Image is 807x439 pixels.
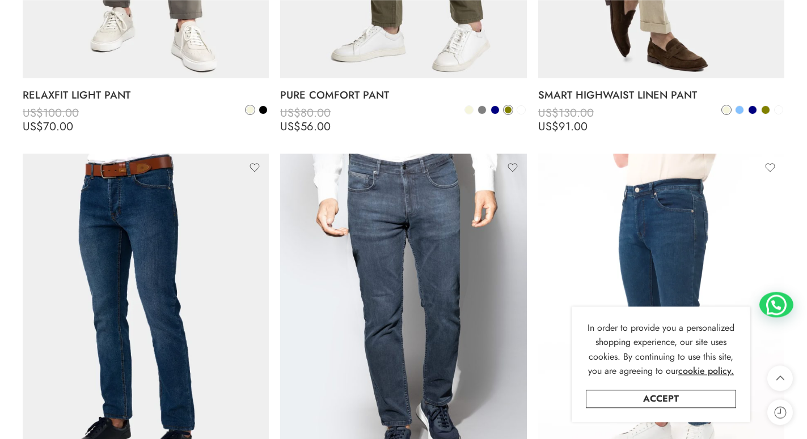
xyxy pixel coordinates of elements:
bdi: 70.00 [23,118,73,135]
a: Olive [503,105,513,115]
a: White [516,105,526,115]
span: US$ [538,118,559,135]
a: RELAXFIT LIGHT PANT [23,84,269,106]
a: SMART HIGHWAIST LINEN PANT [538,84,784,106]
a: White [774,105,784,115]
span: US$ [23,118,43,135]
a: Light Blue [734,105,745,115]
a: Black [258,105,268,115]
bdi: 56.00 [280,118,331,135]
a: Navy [490,105,500,115]
a: PURE COMFORT PANT [280,84,526,106]
bdi: 80.00 [280,105,331,121]
span: US$ [280,118,301,135]
a: Beige [464,105,474,115]
a: Navy [747,105,758,115]
bdi: 130.00 [538,105,594,121]
bdi: 100.00 [23,105,79,121]
span: US$ [538,105,559,121]
a: Accept [586,390,736,408]
span: In order to provide you a personalized shopping experience, our site uses cookies. By continuing ... [588,321,734,378]
a: Beige [245,105,255,115]
a: cookie policy. [678,364,734,378]
span: US$ [280,105,301,121]
bdi: 91.00 [538,118,588,135]
a: Olive [760,105,771,115]
a: Grey [477,105,487,115]
a: Beige [721,105,732,115]
span: US$ [23,105,43,121]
